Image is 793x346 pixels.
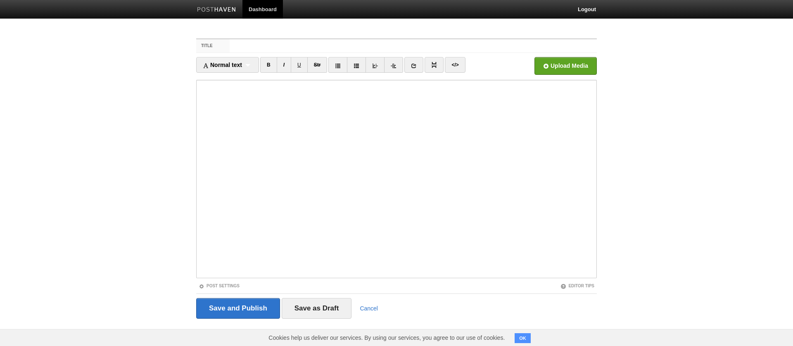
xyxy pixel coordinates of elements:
[203,62,242,68] span: Normal text
[277,57,291,73] a: I
[196,298,280,319] input: Save and Publish
[515,333,531,343] button: OK
[307,57,328,73] a: Str
[260,329,513,346] span: Cookies help us deliver our services. By using our services, you agree to our use of cookies.
[291,57,308,73] a: U
[360,305,378,312] a: Cancel
[282,298,352,319] input: Save as Draft
[445,57,465,73] a: </>
[199,284,240,288] a: Post Settings
[197,7,236,13] img: Posthaven-bar
[314,62,321,68] del: Str
[196,39,230,52] label: Title
[560,284,594,288] a: Editor Tips
[431,62,437,68] img: pagebreak-icon.png
[260,57,277,73] a: B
